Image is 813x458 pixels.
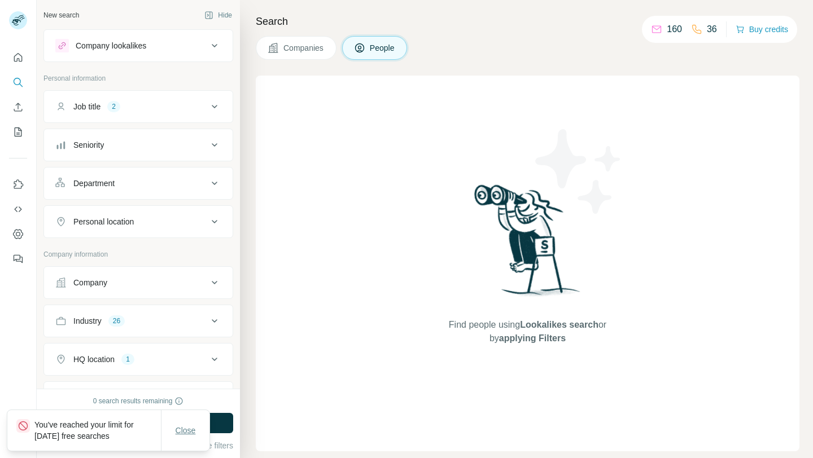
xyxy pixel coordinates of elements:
button: Seniority [44,131,233,158]
div: Industry [73,315,102,327]
span: Companies [283,42,325,54]
div: 2 [107,102,120,112]
button: My lists [9,122,27,142]
div: Company [73,277,107,288]
button: Company [44,269,233,296]
button: HQ location1 [44,346,233,373]
button: Search [9,72,27,93]
div: Department [73,178,115,189]
button: Personal location [44,208,233,235]
p: 36 [707,23,717,36]
button: Use Surfe on LinkedIn [9,174,27,195]
button: Dashboard [9,224,27,244]
button: Job title2 [44,93,233,120]
div: 1 [121,354,134,364]
span: Find people using or by [437,318,618,345]
div: Company lookalikes [76,40,146,51]
div: Job title [73,101,100,112]
button: Use Surfe API [9,199,27,219]
button: Company lookalikes [44,32,233,59]
div: 0 search results remaining [93,396,184,406]
span: People [370,42,396,54]
button: Industry26 [44,307,233,334]
button: Feedback [9,249,27,269]
p: 160 [667,23,682,36]
button: Quick start [9,47,27,68]
span: Close [176,425,196,436]
div: New search [43,10,79,20]
img: Surfe Illustration - Stars [528,121,630,222]
p: Company information [43,249,233,259]
button: Hide [196,7,240,24]
button: Annual revenue ($) [44,384,233,411]
p: Personal information [43,73,233,83]
div: Personal location [73,216,134,227]
button: Department [44,170,233,197]
h4: Search [256,14,799,29]
div: HQ location [73,354,115,365]
span: applying Filters [499,333,566,343]
span: Lookalikes search [520,320,598,329]
button: Enrich CSV [9,97,27,117]
button: Close [168,420,204,441]
p: You've reached your limit for [DATE] free searches [34,419,161,442]
div: Seniority [73,139,104,151]
div: 26 [108,316,125,326]
button: Buy credits [736,21,788,37]
img: Surfe Illustration - Woman searching with binoculars [469,182,587,307]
